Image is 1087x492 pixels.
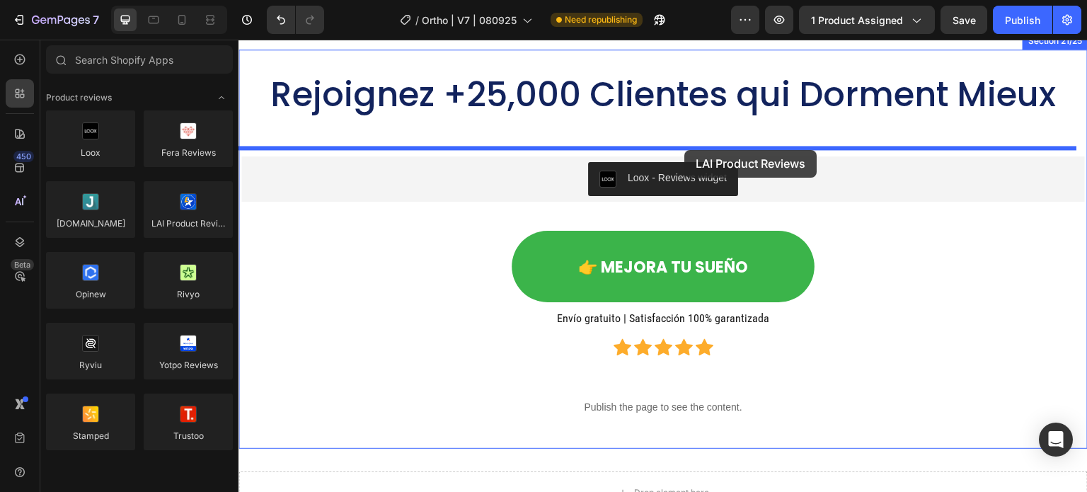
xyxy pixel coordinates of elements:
input: Search Shopify Apps [46,45,233,74]
div: Publish [1005,13,1040,28]
span: Product reviews [46,91,112,104]
div: Open Intercom Messenger [1039,423,1073,457]
div: Undo/Redo [267,6,324,34]
span: 1 product assigned [811,13,903,28]
button: Publish [993,6,1052,34]
button: Save [941,6,987,34]
p: 7 [93,11,99,28]
button: 1 product assigned [799,6,935,34]
span: Save [953,14,976,26]
span: Ortho | V7 | 080925 [422,13,517,28]
span: Need republishing [565,13,637,26]
span: Toggle open [210,86,233,109]
span: / [415,13,419,28]
iframe: Design area [238,40,1087,492]
div: 450 [13,151,34,162]
div: Beta [11,259,34,270]
button: 7 [6,6,105,34]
